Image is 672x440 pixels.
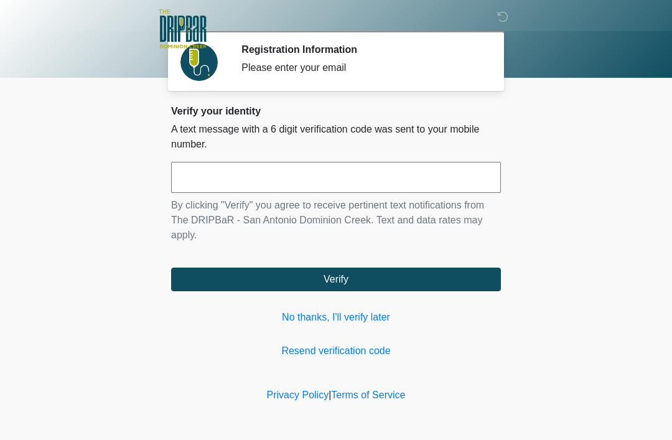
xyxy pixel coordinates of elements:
a: Terms of Service [331,390,405,400]
a: No thanks, I'll verify later [171,310,501,325]
p: A text message with a 6 digit verification code was sent to your mobile number. [171,122,501,152]
a: Privacy Policy [267,390,329,400]
div: Please enter your email [241,60,482,75]
a: | [329,390,331,400]
img: Agent Avatar [180,44,218,81]
button: Verify [171,268,501,291]
img: The DRIPBaR - San Antonio Dominion Creek Logo [159,9,207,50]
a: Resend verification code [171,344,501,358]
p: By clicking "Verify" you agree to receive pertinent text notifications from The DRIPBaR - San Ant... [171,198,501,243]
h2: Verify your identity [171,105,501,117]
